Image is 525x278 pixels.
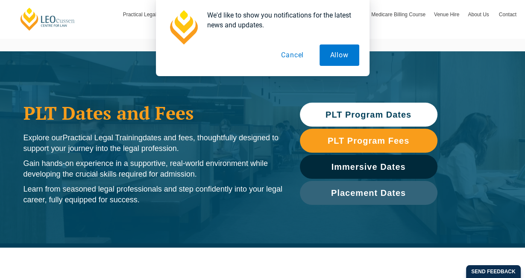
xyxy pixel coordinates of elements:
[23,102,283,124] h1: PLT Dates and Fees
[331,189,406,197] span: Placement Dates
[270,44,314,66] button: Cancel
[300,181,437,205] a: Placement Dates
[326,110,411,119] span: PLT Program Dates
[63,133,143,142] span: Practical Legal Training
[200,10,359,30] div: We'd like to show you notifications for the latest news and updates.
[320,44,359,66] button: Allow
[328,136,409,145] span: PLT Program Fees
[23,133,283,154] p: Explore our dates and fees, thoughtfully designed to support your journey into the legal profession.
[300,103,437,127] a: PLT Program Dates
[300,129,437,153] a: PLT Program Fees
[300,155,437,179] a: Immersive Dates
[23,184,283,205] p: Learn from seasoned legal professionals and step confidently into your legal career, fully equipp...
[331,163,406,171] span: Immersive Dates
[23,158,283,180] p: Gain hands-on experience in a supportive, real-world environment while developing the crucial ski...
[166,10,200,44] img: notification icon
